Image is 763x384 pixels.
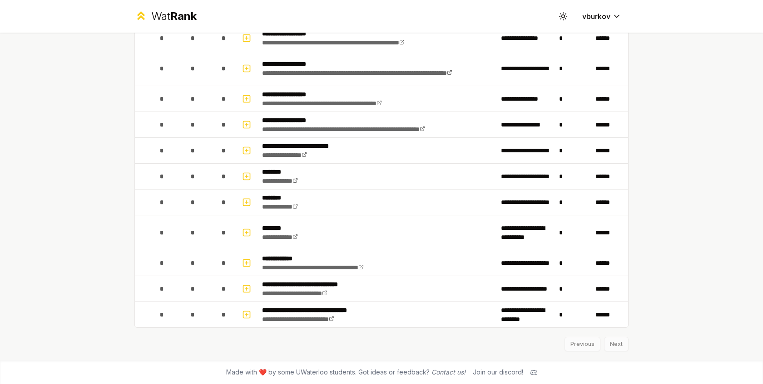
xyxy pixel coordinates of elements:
[170,10,197,23] span: Rank
[582,11,610,22] span: vburkov
[473,368,523,377] div: Join our discord!
[151,9,197,24] div: Wat
[134,9,197,24] a: WatRank
[226,368,466,377] span: Made with ❤️ by some UWaterloo students. Got ideas or feedback?
[431,368,466,376] a: Contact us!
[575,8,629,24] button: vburkov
